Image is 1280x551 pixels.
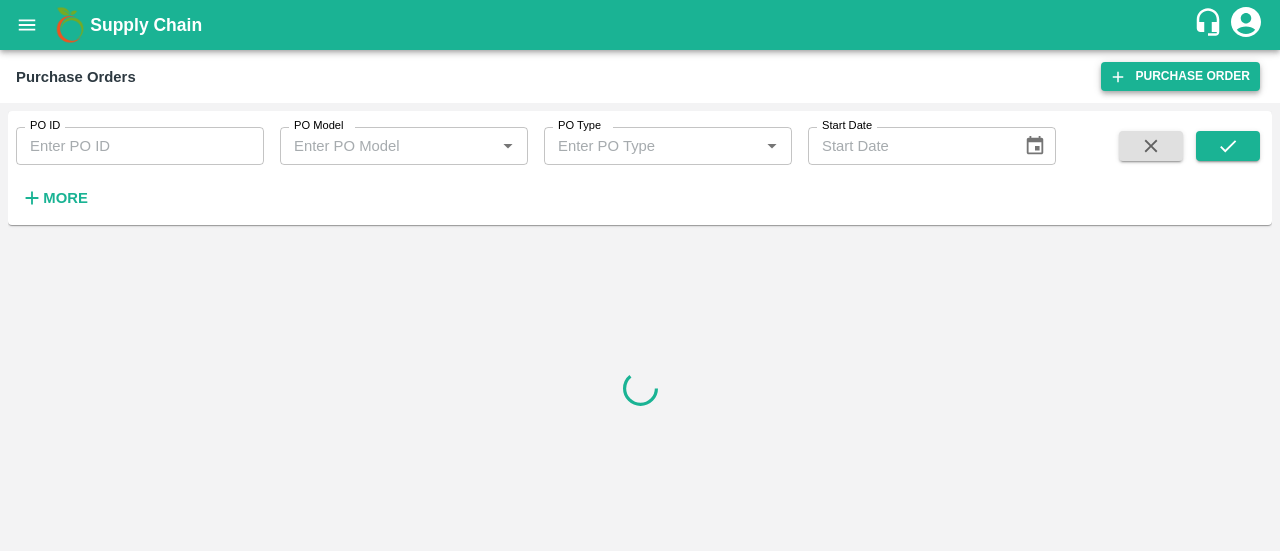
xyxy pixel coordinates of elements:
[550,133,753,159] input: Enter PO Type
[30,118,60,134] label: PO ID
[16,64,136,90] div: Purchase Orders
[16,181,93,215] button: More
[808,127,1008,165] input: Start Date
[1228,4,1264,46] div: account of current user
[90,11,1193,39] a: Supply Chain
[822,118,872,134] label: Start Date
[286,133,489,159] input: Enter PO Model
[294,118,344,134] label: PO Model
[495,133,521,159] button: Open
[4,2,50,48] button: open drawer
[1193,7,1228,43] div: customer-support
[90,15,202,35] b: Supply Chain
[1016,127,1054,165] button: Choose date
[16,127,264,165] input: Enter PO ID
[759,133,785,159] button: Open
[43,190,88,206] strong: More
[50,5,90,45] img: logo
[1101,62,1260,91] a: Purchase Order
[558,118,601,134] label: PO Type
